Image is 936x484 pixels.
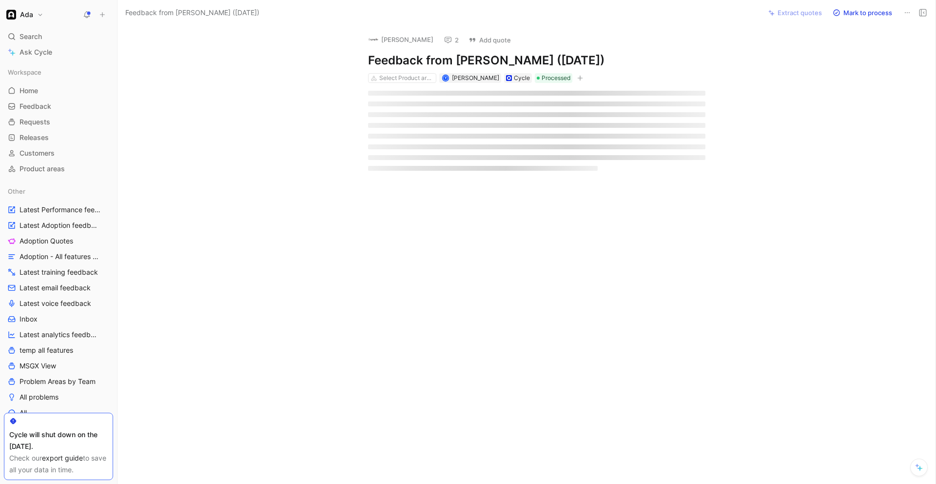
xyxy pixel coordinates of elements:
[8,67,41,77] span: Workspace
[4,184,113,199] div: Other
[19,164,65,174] span: Product areas
[4,83,113,98] a: Home
[19,252,103,262] span: Adoption - All features & problem areas
[535,73,572,83] div: Processed
[20,10,33,19] h1: Ada
[19,314,38,324] span: Inbox
[125,7,259,19] span: Feedback from [PERSON_NAME] ([DATE])
[19,205,101,215] span: Latest Performance feedback
[19,101,51,111] span: Feedback
[19,148,55,158] span: Customers
[9,452,108,476] div: Check our to save all your data in time.
[4,202,113,217] a: Latest Performance feedback
[440,33,463,47] button: 2
[368,53,705,68] h1: Feedback from [PERSON_NAME] ([DATE])
[828,6,897,20] button: Mark to process
[514,73,530,83] div: Cycle
[464,33,515,47] button: Add quote
[19,330,100,340] span: Latest analytics feedback
[4,405,113,420] a: All
[19,31,42,42] span: Search
[4,296,113,311] a: Latest voice feedback
[19,267,98,277] span: Latest training feedback
[4,374,113,389] a: Problem Areas by Team
[764,6,826,20] button: Extract quotes
[19,133,49,142] span: Releases
[19,283,91,293] span: Latest email feedback
[8,186,25,196] span: Other
[19,377,96,386] span: Problem Areas by Team
[19,46,52,58] span: Ask Cycle
[4,146,113,161] a: Customers
[42,454,83,462] a: export guide
[19,221,100,230] span: Latest Adoption feedback
[19,236,73,246] span: Adoption Quotes
[452,74,499,81] span: [PERSON_NAME]
[4,29,113,44] div: Search
[369,35,378,44] img: logo
[4,390,113,404] a: All problems
[4,8,46,21] button: AdaAda
[4,45,113,60] a: Ask Cycle
[4,161,113,176] a: Product areas
[4,265,113,280] a: Latest training feedback
[4,115,113,129] a: Requests
[19,408,27,418] span: All
[4,249,113,264] a: Adoption - All features & problem areas
[19,117,50,127] span: Requests
[4,130,113,145] a: Releases
[6,10,16,20] img: Ada
[4,281,113,295] a: Latest email feedback
[542,73,570,83] span: Processed
[4,65,113,80] div: Workspace
[443,76,448,81] div: Y
[379,73,434,83] div: Select Product areas
[4,218,113,233] a: Latest Adoption feedback
[19,345,73,355] span: temp all features
[19,392,58,402] span: All problems
[4,234,113,248] a: Adoption Quotes
[4,99,113,114] a: Feedback
[19,361,56,371] span: MSGX View
[4,359,113,373] a: MSGX View
[9,429,108,452] div: Cycle will shut down on the [DATE].
[364,32,438,47] button: logo[PERSON_NAME]
[19,299,91,308] span: Latest voice feedback
[4,327,113,342] a: Latest analytics feedback
[19,86,38,96] span: Home
[4,312,113,326] a: Inbox
[4,343,113,358] a: temp all features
